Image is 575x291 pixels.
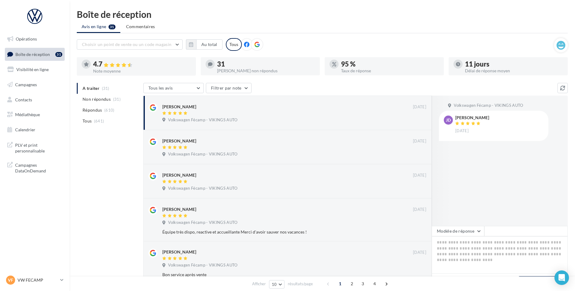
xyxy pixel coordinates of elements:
[4,108,66,121] a: Médiathèque
[15,161,62,174] span: Campagnes DataOnDemand
[455,128,469,134] span: [DATE]
[335,279,345,289] span: 1
[113,97,121,102] span: (31)
[5,274,65,286] a: VF VW FECAMP
[55,52,62,57] div: 31
[83,118,92,124] span: Tous
[288,281,313,287] span: résultats/page
[162,138,196,144] div: [PERSON_NAME]
[93,61,191,68] div: 4.7
[168,186,237,191] span: Volkswagen Fécamp - VIKINGS AUTO
[432,226,484,236] button: Modèle de réponse
[226,38,242,51] div: Tous
[269,280,284,289] button: 10
[370,279,379,289] span: 4
[4,159,66,176] a: Campagnes DataOnDemand
[446,117,451,123] span: JD
[413,207,426,212] span: [DATE]
[162,172,196,178] div: [PERSON_NAME]
[162,229,387,235] div: Équipe très dispo, reactive et accueillante Merci d'avoir sauver nos vacances !
[77,10,568,19] div: Boîte de réception
[83,107,102,113] span: Répondus
[18,277,58,283] p: VW FECAMP
[126,24,155,30] span: Commentaires
[15,97,32,102] span: Contacts
[217,69,315,73] div: [PERSON_NAME] non répondus
[162,206,196,212] div: [PERSON_NAME]
[186,39,223,50] button: Au total
[15,51,50,57] span: Boîte de réception
[465,61,563,67] div: 11 jours
[413,250,426,255] span: [DATE]
[217,61,315,67] div: 31
[413,104,426,110] span: [DATE]
[162,272,387,278] div: Bon service après vente
[272,282,277,287] span: 10
[4,139,66,156] a: PLV et print personnalisable
[4,33,66,45] a: Opérations
[168,263,237,268] span: Volkswagen Fécamp - VIKINGS AUTO
[455,116,489,120] div: [PERSON_NAME]
[4,48,66,61] a: Boîte de réception31
[77,39,183,50] button: Choisir un point de vente ou un code magasin
[15,112,40,117] span: Médiathèque
[413,173,426,178] span: [DATE]
[148,85,173,90] span: Tous les avis
[162,104,196,110] div: [PERSON_NAME]
[8,277,13,283] span: VF
[554,270,569,285] div: Open Intercom Messenger
[162,249,196,255] div: [PERSON_NAME]
[16,36,37,41] span: Opérations
[15,82,37,87] span: Campagnes
[168,152,237,157] span: Volkswagen Fécamp - VIKINGS AUTO
[252,281,266,287] span: Afficher
[4,123,66,136] a: Calendrier
[15,141,62,154] span: PLV et print personnalisable
[465,69,563,73] div: Délai de réponse moyen
[206,83,252,93] button: Filtrer par note
[341,61,439,67] div: 95 %
[168,117,237,123] span: Volkswagen Fécamp - VIKINGS AUTO
[4,63,66,76] a: Visibilité en ligne
[15,127,35,132] span: Calendrier
[94,119,104,123] span: (641)
[454,103,523,108] span: Volkswagen Fécamp - VIKINGS AUTO
[347,279,357,289] span: 2
[93,69,191,73] div: Note moyenne
[413,139,426,144] span: [DATE]
[143,83,204,93] button: Tous les avis
[4,78,66,91] a: Campagnes
[104,108,115,113] span: (610)
[83,96,111,102] span: Non répondus
[341,69,439,73] div: Taux de réponse
[196,39,223,50] button: Au total
[82,42,171,47] span: Choisir un point de vente ou un code magasin
[358,279,368,289] span: 3
[168,220,237,225] span: Volkswagen Fécamp - VIKINGS AUTO
[4,93,66,106] a: Contacts
[16,67,49,72] span: Visibilité en ligne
